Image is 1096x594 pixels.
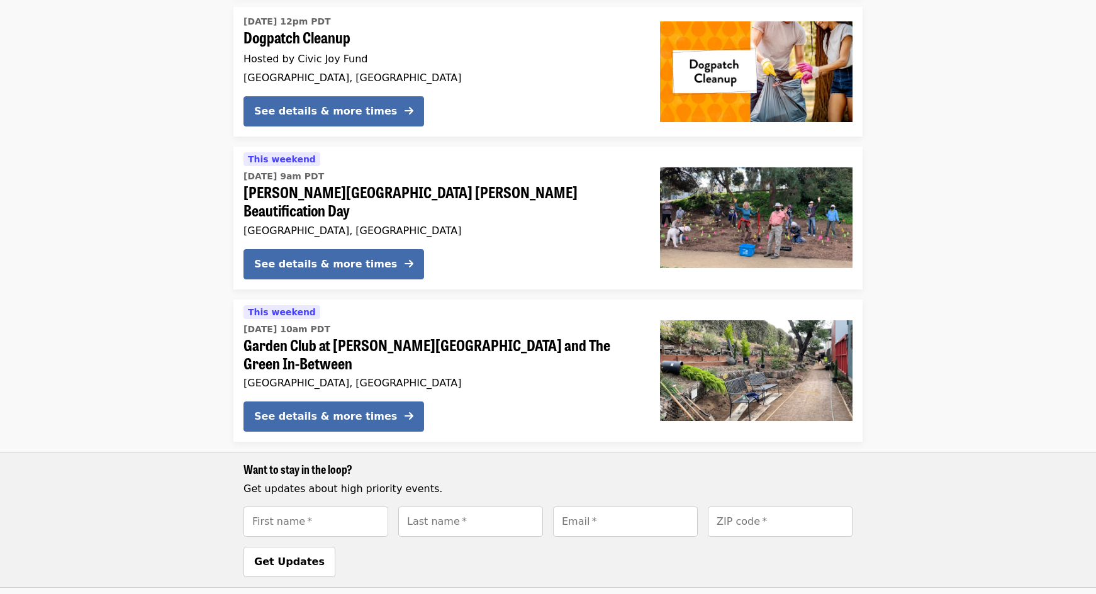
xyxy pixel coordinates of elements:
[243,225,640,237] div: [GEOGRAPHIC_DATA], [GEOGRAPHIC_DATA]
[243,53,367,65] span: Hosted by Civic Joy Fund
[398,507,543,537] input: [object Object]
[243,483,442,495] span: Get updates about high priority events.
[405,410,413,422] i: arrow-right icon
[243,461,352,477] span: Want to stay in the loop?
[243,507,388,537] input: [object Object]
[254,104,397,119] div: See details & more times
[254,556,325,568] span: Get Updates
[243,96,424,126] button: See details & more times
[243,377,640,389] div: [GEOGRAPHIC_DATA], [GEOGRAPHIC_DATA]
[553,507,698,537] input: [object Object]
[233,147,863,289] a: See details for "Glen Park Greenway Beautification Day"
[248,154,316,164] span: This weekend
[254,409,397,424] div: See details & more times
[405,105,413,117] i: arrow-right icon
[660,167,853,268] img: Glen Park Greenway Beautification Day organized by SF Public Works
[248,307,316,317] span: This weekend
[708,507,853,537] input: [object Object]
[243,72,640,84] div: [GEOGRAPHIC_DATA], [GEOGRAPHIC_DATA]
[233,7,863,137] a: See details for "Dogpatch Cleanup"
[233,300,863,442] a: See details for "Garden Club at Burrows Pocket Park and The Green In-Between"
[660,320,853,421] img: Garden Club at Burrows Pocket Park and The Green In-Between organized by SF Public Works
[243,323,330,336] time: [DATE] 10am PDT
[243,15,331,28] time: [DATE] 12pm PDT
[243,28,640,47] span: Dogpatch Cleanup
[243,183,640,220] span: [PERSON_NAME][GEOGRAPHIC_DATA] [PERSON_NAME] Beautification Day
[405,258,413,270] i: arrow-right icon
[660,21,853,122] img: Dogpatch Cleanup organized by Civic Joy Fund
[254,257,397,272] div: See details & more times
[243,170,324,183] time: [DATE] 9am PDT
[243,401,424,432] button: See details & more times
[243,249,424,279] button: See details & more times
[243,547,335,577] button: Get Updates
[243,336,640,373] span: Garden Club at [PERSON_NAME][GEOGRAPHIC_DATA] and The Green In-Between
